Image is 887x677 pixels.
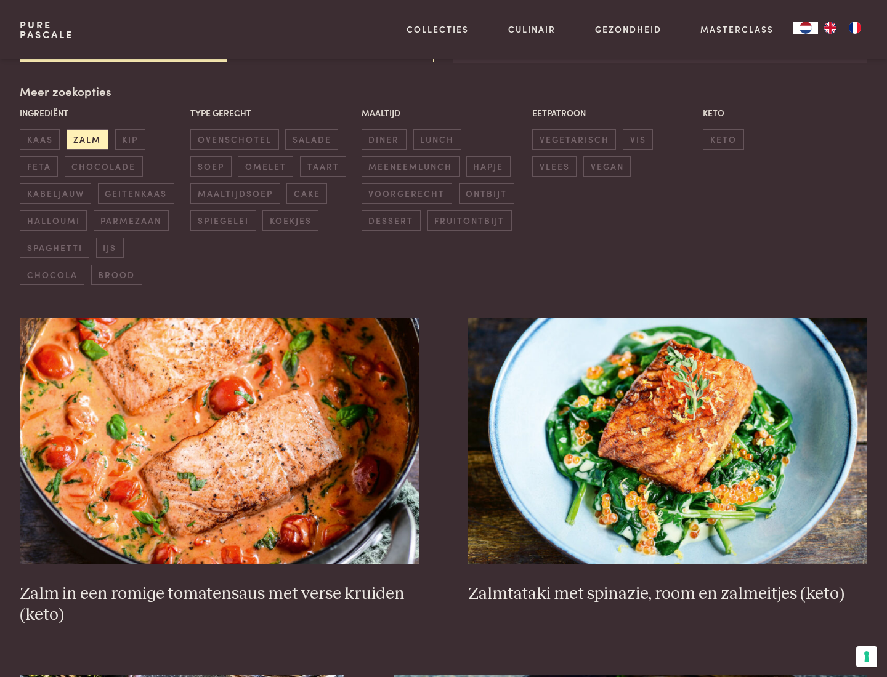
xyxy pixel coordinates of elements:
span: hapje [466,156,511,177]
p: Type gerecht [190,106,355,119]
a: EN [818,22,843,34]
img: Zalmtataki met spinazie, room en zalmeitjes (keto) [468,318,867,564]
a: Masterclass [700,23,774,36]
span: vegetarisch [532,129,616,150]
a: FR [843,22,867,34]
a: Zalmtataki met spinazie, room en zalmeitjes (keto) Zalmtataki met spinazie, room en zalmeitjes (k... [468,318,867,604]
span: omelet [238,156,293,177]
p: Keto [703,106,867,119]
span: koekjes [262,210,318,231]
aside: Language selected: Nederlands [793,22,867,34]
span: parmezaan [94,210,169,231]
span: diner [362,129,407,150]
span: salade [285,129,338,150]
span: lunch [413,129,461,150]
a: Collecties [407,23,469,36]
div: Language [793,22,818,34]
span: keto [703,129,743,150]
span: kip [115,129,145,150]
img: Zalm in een romige tomatensaus met verse kruiden (keto) [20,318,419,564]
span: brood [91,265,142,285]
span: spaghetti [20,238,89,258]
span: vegan [583,156,631,177]
span: ontbijt [459,183,514,204]
p: Eetpatroon [532,106,697,119]
span: maaltijdsoep [190,183,280,204]
span: geitenkaas [98,183,174,204]
a: Zalm in een romige tomatensaus met verse kruiden (keto) Zalm in een romige tomatensaus met verse ... [20,318,419,626]
ul: Language list [818,22,867,34]
span: fruitontbijt [427,210,512,231]
span: halloumi [20,210,87,231]
span: cake [286,183,327,204]
span: spiegelei [190,210,256,231]
span: ijs [96,238,124,258]
span: feta [20,156,58,177]
span: taart [300,156,346,177]
a: Culinair [508,23,556,36]
h3: Zalmtataki met spinazie, room en zalmeitjes (keto) [468,583,867,605]
a: PurePascale [20,20,73,39]
a: NL [793,22,818,34]
h3: Zalm in een romige tomatensaus met verse kruiden (keto) [20,583,419,626]
a: Gezondheid [595,23,662,36]
span: soep [190,156,231,177]
span: chocolade [65,156,143,177]
p: Maaltijd [362,106,526,119]
span: chocola [20,265,84,285]
span: voorgerecht [362,183,452,204]
span: kaas [20,129,60,150]
span: meeneemlunch [362,156,460,177]
span: vis [623,129,653,150]
button: Uw voorkeuren voor toestemming voor trackingtechnologieën [856,646,877,667]
span: zalm [67,129,108,150]
span: dessert [362,210,421,231]
span: vlees [532,156,577,177]
span: ovenschotel [190,129,278,150]
p: Ingrediënt [20,106,184,119]
span: kabeljauw [20,183,91,204]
